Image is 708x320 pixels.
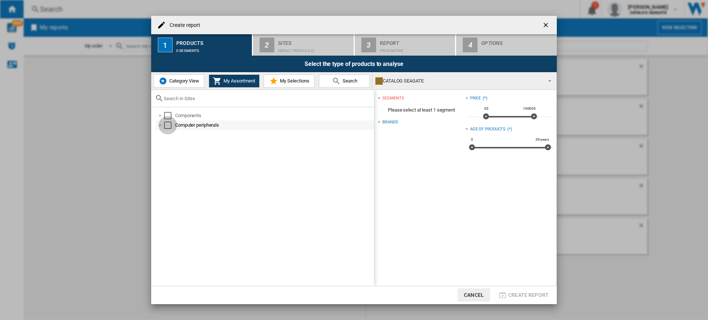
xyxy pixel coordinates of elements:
div: Select the type of products to analyse [151,56,557,72]
span: Search [341,78,357,84]
div: Products [176,37,249,45]
div: segments [382,95,404,101]
button: 2 Sites Default profile (22) [253,34,354,56]
span: My Assortment [222,78,255,84]
div: CATALOG SEAGATE [375,76,542,86]
h4: Create report [166,22,200,29]
div: Price Matrix [380,45,452,53]
div: 4 [463,38,478,52]
span: Category View [167,78,199,84]
input: Search in Sites [164,96,370,101]
span: Please select at least 1 segment [378,103,465,117]
button: 3 Report Price Matrix [355,34,456,56]
img: wiser-icon-blue.png [159,77,167,85]
div: Age of products [470,126,506,132]
div: Computer peripherals [175,122,373,129]
span: 0 [470,137,474,143]
div: Price [470,95,481,101]
div: Report [380,37,452,45]
ng-md-icon: getI18NText('BUTTONS.CLOSE_DIALOG') [542,21,551,30]
div: 1 [158,38,173,52]
div: Options [481,37,554,45]
span: Create report [508,292,549,298]
span: 30 years [534,137,550,143]
button: 4 Options [456,34,557,56]
span: 0$ [483,106,490,112]
button: Search [319,74,370,88]
div: Components [175,112,373,119]
button: My Selections [264,74,315,88]
md-checkbox: Select [164,112,175,119]
button: Category View [153,74,204,88]
div: Sites [278,37,351,45]
button: getI18NText('BUTTONS.CLOSE_DIALOG') [539,18,554,32]
span: My Selections [278,78,309,84]
div: 2 [260,38,274,52]
md-checkbox: Select [164,122,175,129]
div: Default profile (22) [278,45,351,53]
span: 10000$ [522,106,537,112]
button: Cancel [458,288,490,302]
div: 0 segments [176,45,249,53]
button: 1 Products 0 segments [151,34,253,56]
button: Create report [496,288,551,302]
button: My Assortment [209,74,260,88]
div: 3 [361,38,376,52]
md-dialog: Create report ... [151,16,557,304]
div: Brands [382,119,398,125]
